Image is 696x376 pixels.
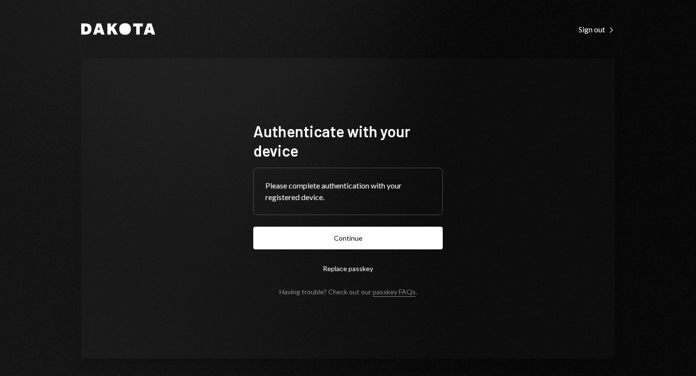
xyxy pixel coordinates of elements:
div: Please complete authentication with your registered device. [265,180,431,203]
button: Continue [253,227,443,249]
div: Having trouble? Check out our . [279,288,417,296]
a: passkey FAQs [373,288,416,297]
div: Sign out [579,25,615,34]
button: Replace passkey [253,257,443,280]
h1: Authenticate with your device [253,121,443,160]
a: Sign out [579,24,615,34]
